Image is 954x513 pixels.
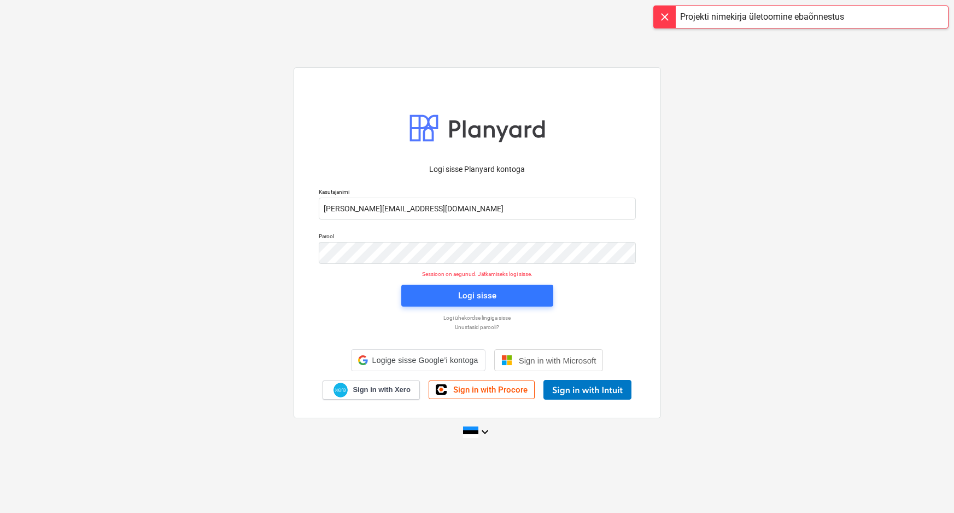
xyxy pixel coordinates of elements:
[501,355,512,366] img: Microsoft logo
[680,10,844,24] div: Projekti nimekirja ületoomine ebaõnnestus
[401,285,553,307] button: Logi sisse
[319,188,636,198] p: Kasutajanimi
[323,381,420,400] a: Sign in with Xero
[519,356,596,365] span: Sign in with Microsoft
[453,385,528,395] span: Sign in with Procore
[478,425,491,439] i: keyboard_arrow_down
[313,324,641,331] a: Unustasid parooli?
[319,164,636,175] p: Logi sisse Planyard kontoga
[333,383,348,397] img: Xero logo
[351,349,485,371] div: Logige sisse Google’i kontoga
[899,460,954,513] iframe: Chat Widget
[353,385,410,395] span: Sign in with Xero
[313,314,641,321] a: Logi ühekordse lingiga sisse
[312,270,642,278] p: Sessioon on aegunud. Jätkamiseks logi sisse.
[458,289,496,303] div: Logi sisse
[319,233,636,242] p: Parool
[319,198,636,220] input: Kasutajanimi
[372,356,478,365] span: Logige sisse Google’i kontoga
[429,381,535,399] a: Sign in with Procore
